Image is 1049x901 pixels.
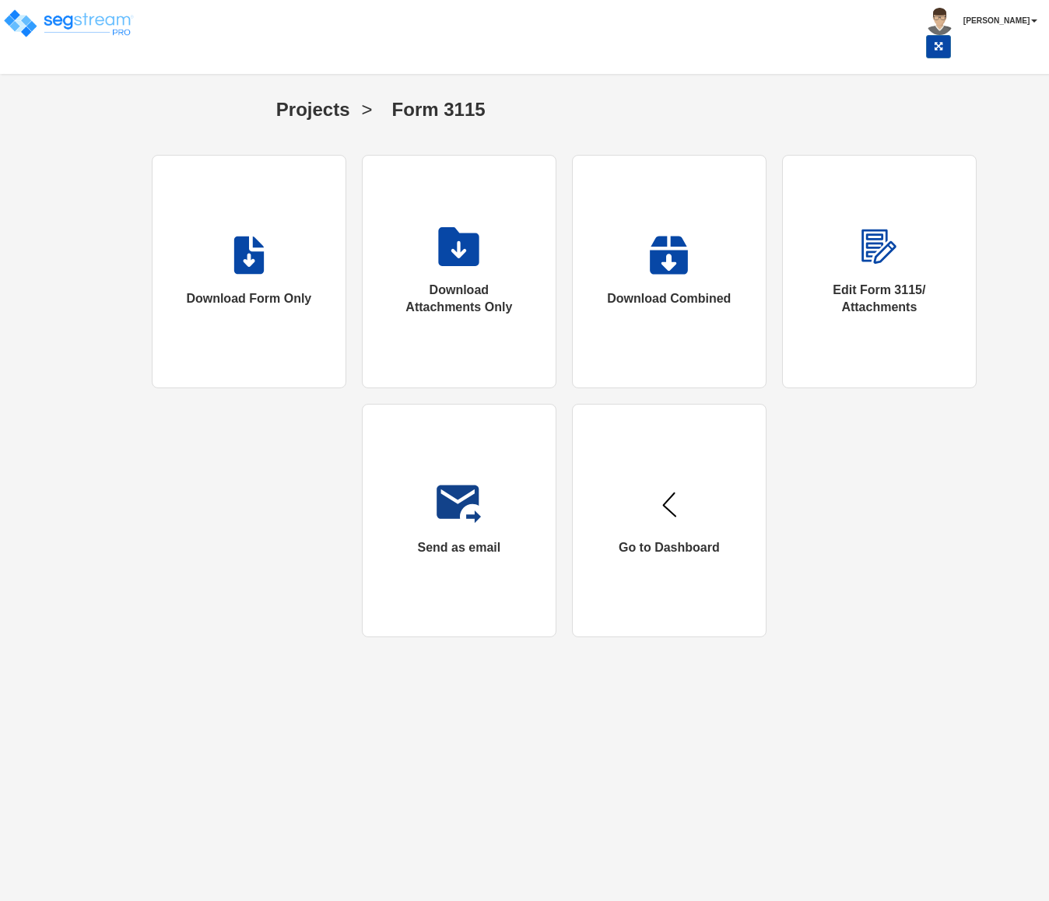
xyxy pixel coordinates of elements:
img: logo_pro_r.png [2,8,135,39]
div: Download Form Only [186,290,311,308]
img: Download Combined Icon [649,236,689,275]
img: Edit Form 3115/Attachments Icon [437,485,482,524]
div: Go to Dashboard [619,539,720,557]
div: Edit Form 3115/ Attachments [814,282,945,317]
img: Dashboard Icon [650,485,689,524]
img: Download Form Only Icon [233,236,265,275]
h3: Projects [276,100,350,124]
a: Form 3115 [381,84,486,131]
b: [PERSON_NAME] [963,16,1030,25]
a: Download Attachments Only [362,155,556,388]
a: Download Form Only [152,155,346,388]
div: Send as email [417,539,500,557]
div: Download Attachments Only [394,282,524,317]
img: avatar.png [926,8,953,35]
a: Projects [265,84,350,131]
button: Send as email [362,404,556,637]
img: Download Attachments Only Icon [438,227,479,266]
div: Download Combined [607,290,731,308]
h3: Form 3115 [392,100,486,124]
a: Download Combined [572,155,767,388]
a: Go to Dashboard [572,404,767,637]
img: Edit Form 3115/Attachments Icon [859,227,899,266]
h3: > [362,100,373,124]
a: Edit Form 3115/ Attachments [782,155,977,388]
